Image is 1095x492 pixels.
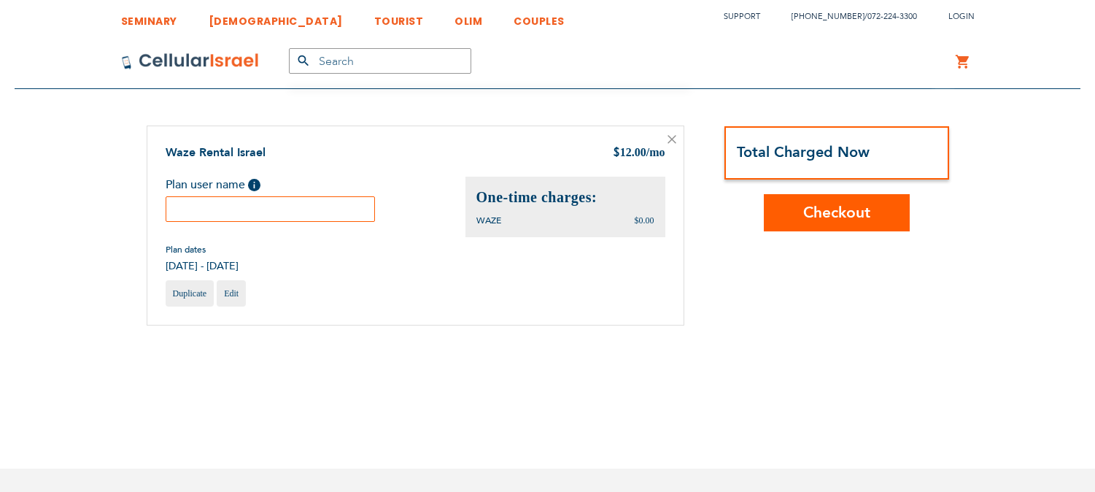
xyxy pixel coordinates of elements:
[867,11,917,22] a: 072-224-3300
[764,194,910,231] button: Checkout
[514,4,565,31] a: COUPLES
[166,244,239,255] span: Plan dates
[724,11,760,22] a: Support
[476,188,654,207] h2: One-time charges:
[224,288,239,299] span: Edit
[948,11,975,22] span: Login
[121,4,177,31] a: SEMINARY
[635,215,654,226] span: $0.00
[209,4,343,31] a: [DEMOGRAPHIC_DATA]
[121,53,260,70] img: Cellular Israel Logo
[777,6,917,27] li: /
[646,146,665,158] span: /mo
[166,177,245,193] span: Plan user name
[792,11,864,22] a: [PHONE_NUMBER]
[166,259,239,273] span: [DATE] - [DATE]
[166,145,266,161] a: Waze Rental Israel
[613,145,665,162] div: 12.00
[217,280,246,307] a: Edit
[476,215,501,226] span: WAZE
[454,4,482,31] a: OLIM
[166,280,214,307] a: Duplicate
[737,142,870,162] strong: Total Charged Now
[289,48,471,74] input: Search
[803,202,870,223] span: Checkout
[374,4,424,31] a: TOURIST
[248,179,260,191] span: Help
[173,288,207,299] span: Duplicate
[613,145,620,162] span: $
